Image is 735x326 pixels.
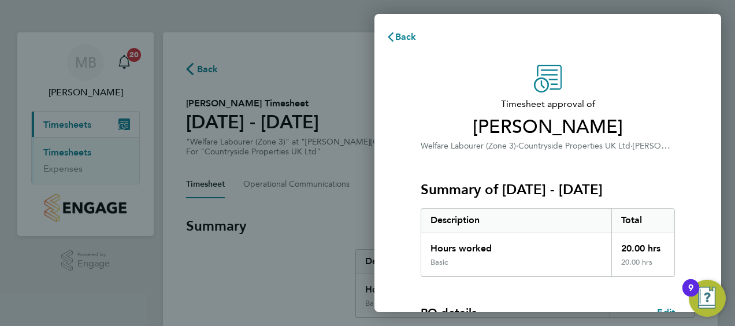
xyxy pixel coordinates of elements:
[689,280,726,317] button: Open Resource Center, 9 new notifications
[421,97,675,111] span: Timesheet approval of
[421,305,477,321] h4: PO details
[421,116,675,139] span: [PERSON_NAME]
[611,209,675,232] div: Total
[611,258,675,276] div: 20.00 hrs
[421,232,611,258] div: Hours worked
[374,25,428,49] button: Back
[516,141,518,151] span: ·
[421,180,675,199] h3: Summary of [DATE] - [DATE]
[421,209,611,232] div: Description
[611,232,675,258] div: 20.00 hrs
[688,288,693,303] div: 9
[421,208,675,277] div: Summary of 22 - 28 Sep 2025
[421,141,516,151] span: Welfare Labourer (Zone 3)
[518,141,630,151] span: Countryside Properties UK Ltd
[657,307,675,318] span: Edit
[657,306,675,320] a: Edit
[430,258,448,267] div: Basic
[395,31,417,42] span: Back
[630,141,633,151] span: ·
